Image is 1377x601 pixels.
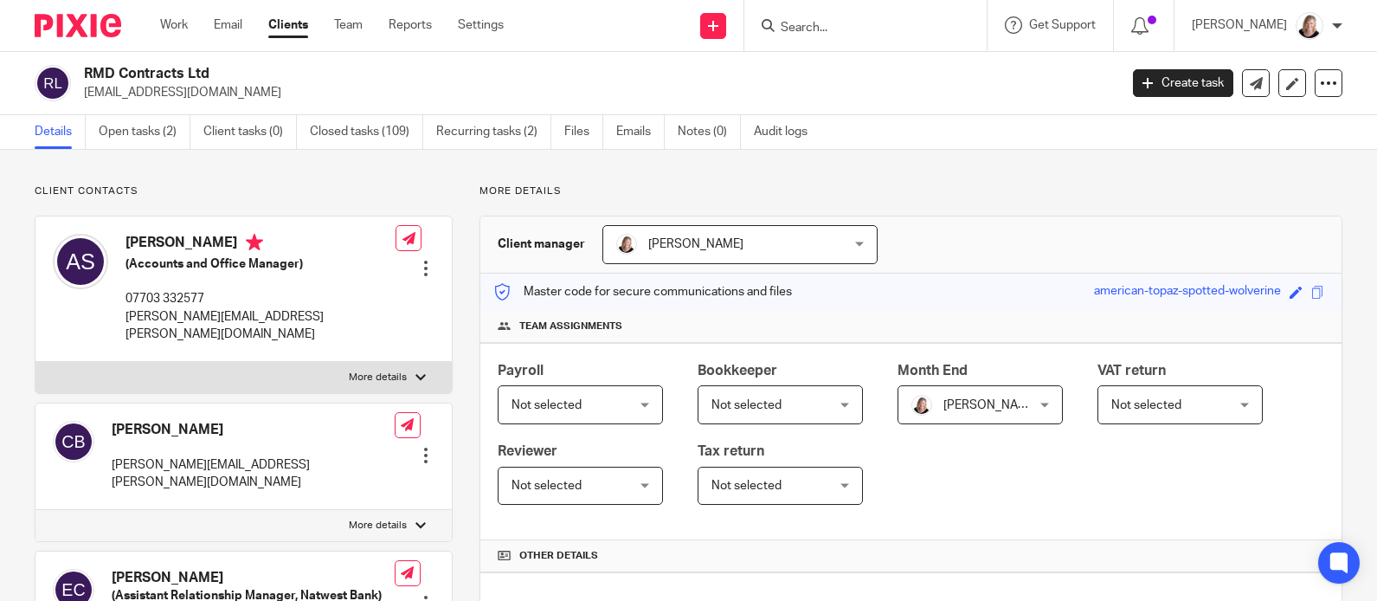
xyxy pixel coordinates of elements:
span: Not selected [512,480,582,492]
a: Notes (0) [678,115,741,149]
h5: (Accounts and Office Manager) [125,255,396,273]
a: Work [160,16,188,34]
span: Reviewer [498,444,557,458]
a: Reports [389,16,432,34]
p: [PERSON_NAME][EMAIL_ADDRESS][PERSON_NAME][DOMAIN_NAME] [112,456,395,492]
h4: [PERSON_NAME] [112,421,395,439]
img: svg%3E [35,65,71,101]
a: Settings [458,16,504,34]
h4: [PERSON_NAME] [125,234,396,255]
div: american-topaz-spotted-wolverine [1094,282,1281,302]
p: More details [479,184,1342,198]
h3: Client manager [498,236,585,253]
h2: RMD Contracts Ltd [84,65,903,83]
a: Client tasks (0) [203,115,297,149]
a: Email [214,16,242,34]
span: Get Support [1029,19,1096,31]
img: K%20Garrattley%20headshot%20black%20top%20cropped.jpg [616,234,637,255]
h4: [PERSON_NAME] [112,569,395,587]
span: [PERSON_NAME] [648,238,743,250]
p: 07703 332577 [125,290,396,307]
img: Pixie [35,14,121,37]
p: More details [349,371,407,385]
span: VAT return [1097,364,1166,378]
a: Closed tasks (109) [310,115,423,149]
p: [EMAIL_ADDRESS][DOMAIN_NAME] [84,84,1107,101]
span: Not selected [1111,399,1181,411]
span: [PERSON_NAME] [943,399,1039,411]
span: Team assignments [519,320,622,333]
a: Emails [616,115,665,149]
span: Tax return [698,444,764,458]
span: Payroll [498,364,544,378]
a: Details [35,115,86,149]
img: K%20Garrattley%20headshot%20black%20top%20cropped.jpg [1296,12,1323,40]
a: Open tasks (2) [99,115,190,149]
span: Month End [898,364,968,378]
input: Search [779,21,935,36]
span: Not selected [711,399,782,411]
span: Not selected [512,399,582,411]
span: Bookkeeper [698,364,777,378]
p: Client contacts [35,184,453,198]
a: Files [564,115,603,149]
a: Create task [1133,69,1233,97]
span: Not selected [711,480,782,492]
a: Audit logs [754,115,820,149]
span: Other details [519,549,598,563]
img: K%20Garrattley%20headshot%20black%20top%20cropped.jpg [911,395,932,416]
a: Recurring tasks (2) [436,115,551,149]
a: Clients [268,16,308,34]
img: svg%3E [53,234,108,289]
p: [PERSON_NAME] [1192,16,1287,34]
img: svg%3E [53,421,94,462]
i: Primary [246,234,263,251]
p: Master code for secure communications and files [493,283,792,300]
p: More details [349,519,407,533]
p: [PERSON_NAME][EMAIL_ADDRESS][PERSON_NAME][DOMAIN_NAME] [125,308,396,344]
a: Team [334,16,363,34]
